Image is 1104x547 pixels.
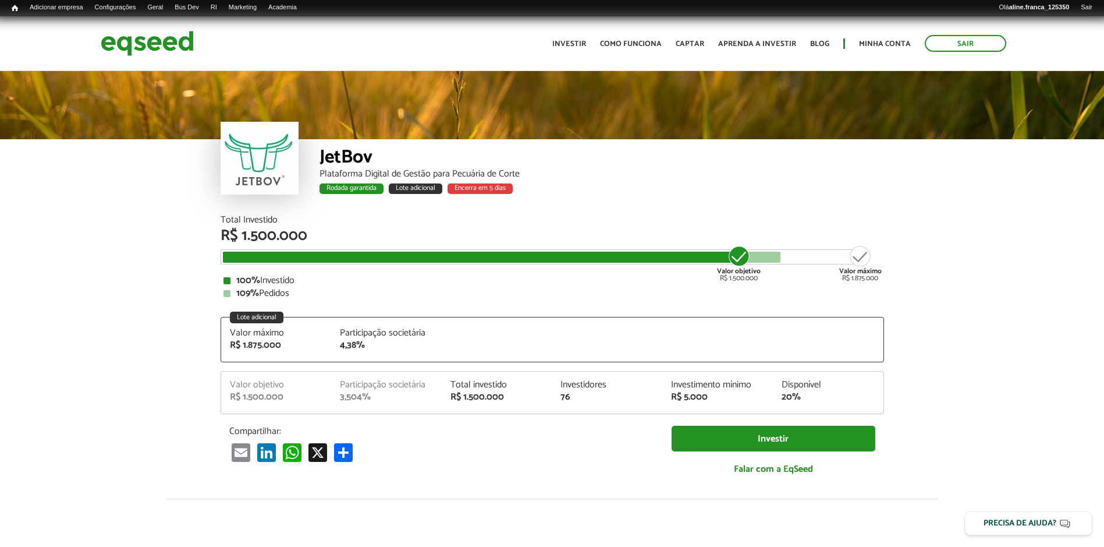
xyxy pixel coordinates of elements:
[839,245,882,282] div: R$ 1.875.000
[223,276,881,285] div: Investido
[306,443,329,462] a: X
[340,393,433,402] div: 3,504%
[229,443,253,462] a: Email
[101,28,194,59] img: EqSeed
[340,341,433,350] div: 4,38%
[552,40,586,48] a: Investir
[671,380,764,390] div: Investimento mínimo
[560,393,654,402] div: 76
[450,380,544,390] div: Total investido
[320,170,884,179] div: Plataforma Digital de Gestão para Pecuária de Corte
[332,443,355,462] a: Compartilhar
[340,329,433,338] div: Participação societária
[448,183,513,194] div: Encerra em 5 dias
[281,443,304,462] a: WhatsApp
[223,3,262,12] a: Marketing
[782,380,875,390] div: Disponível
[230,341,323,350] div: R$ 1.875.000
[717,245,761,282] div: R$ 1.500.000
[450,393,544,402] div: R$ 1.500.000
[810,40,829,48] a: Blog
[262,3,303,12] a: Academia
[89,3,142,12] a: Configurações
[340,380,433,390] div: Participação societária
[236,285,259,301] strong: 109%
[671,393,764,402] div: R$ 5.000
[782,393,875,402] div: 20%
[221,228,884,243] div: R$ 1.500.000
[24,3,89,12] a: Adicionar empresa
[6,3,24,14] a: Início
[169,3,205,12] a: Bus Dev
[230,380,323,390] div: Valor objetivo
[230,329,323,338] div: Valor máximo
[236,273,260,288] strong: 100%
[672,457,875,481] a: Falar com a EqSeed
[1075,3,1098,12] a: Sair
[320,183,384,194] div: Rodada garantida
[320,148,884,170] div: JetBov
[672,426,875,452] a: Investir
[718,40,796,48] a: Aprenda a investir
[205,3,223,12] a: RI
[229,426,654,437] p: Compartilhar:
[993,3,1075,12] a: Oláaline.franca_125350
[230,312,283,323] div: Lote adicional
[12,4,18,12] span: Início
[600,40,662,48] a: Como funciona
[717,266,761,277] strong: Valor objetivo
[221,216,884,225] div: Total Investido
[223,289,881,298] div: Pedidos
[925,35,1006,52] a: Sair
[1009,3,1070,10] strong: aline.franca_125350
[141,3,169,12] a: Geral
[230,393,323,402] div: R$ 1.500.000
[859,40,911,48] a: Minha conta
[676,40,704,48] a: Captar
[389,183,442,194] div: Lote adicional
[255,443,278,462] a: LinkedIn
[839,266,882,277] strong: Valor máximo
[560,380,654,390] div: Investidores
